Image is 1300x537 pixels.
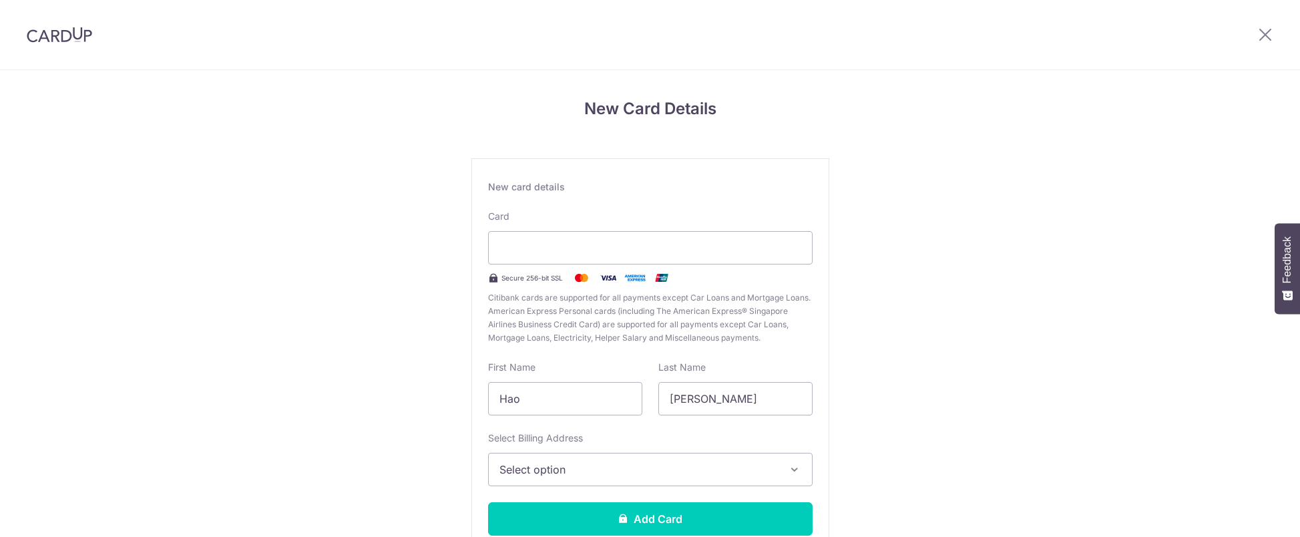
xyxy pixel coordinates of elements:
h4: New Card Details [471,97,829,121]
span: Select option [499,462,777,478]
label: Last Name [658,361,706,374]
img: Visa [595,270,622,286]
input: Cardholder First Name [488,382,642,415]
button: Feedback - Show survey [1275,223,1300,314]
img: .alt.amex [622,270,648,286]
div: New card details [488,180,813,194]
label: First Name [488,361,535,374]
input: Cardholder Last Name [658,382,813,415]
iframe: Secure card payment input frame [499,240,801,256]
img: Mastercard [568,270,595,286]
button: Add Card [488,502,813,536]
span: Secure 256-bit SSL [501,273,563,283]
span: Feedback [1281,236,1293,283]
span: Citibank cards are supported for all payments except Car Loans and Mortgage Loans. American Expre... [488,291,813,345]
iframe: Opens a widget where you can find more information [1215,497,1287,530]
label: Card [488,210,509,223]
label: Select Billing Address [488,431,583,445]
img: CardUp [27,27,92,43]
img: .alt.unionpay [648,270,675,286]
button: Select option [488,453,813,486]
